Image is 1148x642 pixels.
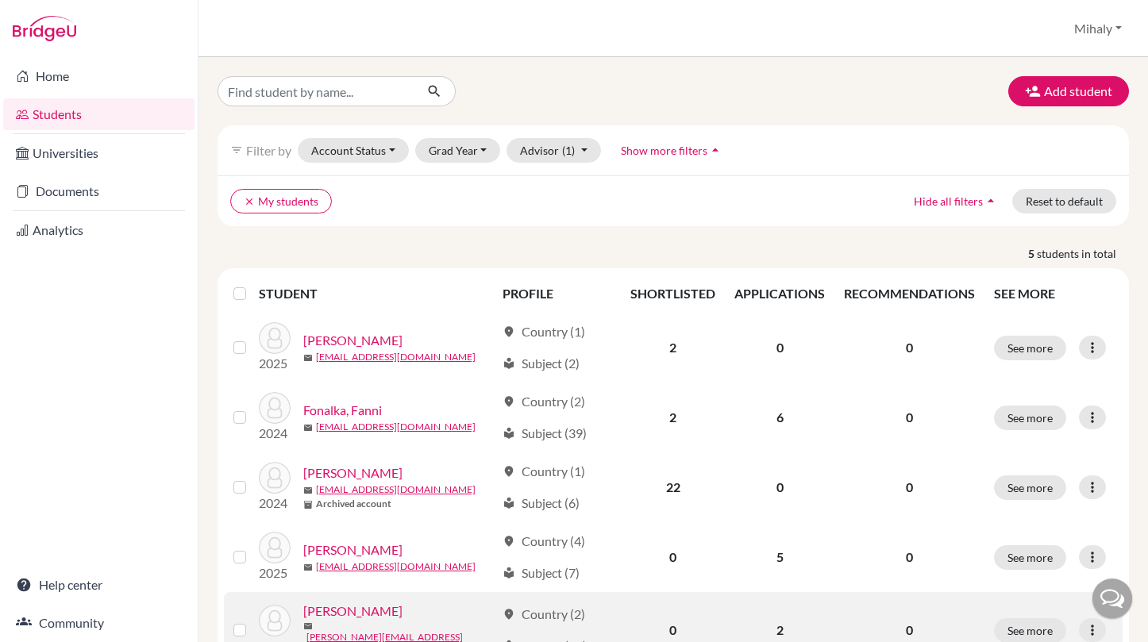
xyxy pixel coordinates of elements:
[844,548,975,567] p: 0
[621,275,725,313] th: SHORTLISTED
[3,175,195,207] a: Documents
[303,563,313,572] span: mail
[259,392,291,424] img: Fonalka, Fanni
[3,98,195,130] a: Students
[13,16,76,41] img: Bridge-U
[303,423,313,432] span: mail
[503,494,580,513] div: Subject (6)
[316,420,476,434] a: [EMAIL_ADDRESS][DOMAIN_NAME]
[503,605,585,624] div: Country (2)
[503,322,585,341] div: Country (1)
[1012,189,1116,213] button: Reset to default
[503,608,515,621] span: location_on
[725,452,834,522] td: 0
[259,462,291,494] img: Gyimesi, Eszter
[3,137,195,169] a: Universities
[316,350,476,364] a: [EMAIL_ADDRESS][DOMAIN_NAME]
[844,408,975,427] p: 0
[316,559,476,574] a: [EMAIL_ADDRESS][DOMAIN_NAME]
[298,138,409,163] button: Account Status
[415,138,501,163] button: Grad Year
[503,427,515,440] span: local_library
[503,424,587,443] div: Subject (39)
[259,354,291,373] p: 2025
[503,497,515,509] span: local_library
[503,465,515,478] span: location_on
[303,621,313,631] span: mail
[994,406,1066,430] button: See more
[3,60,195,92] a: Home
[983,193,999,209] i: arrow_drop_up
[303,602,403,621] a: [PERSON_NAME]
[35,11,71,25] span: Súgó
[1008,76,1129,106] button: Add student
[303,353,313,363] span: mail
[725,522,834,592] td: 5
[503,532,585,551] div: Country (4)
[621,452,725,522] td: 22
[1037,245,1129,262] span: students in total
[230,189,332,213] button: clearMy students
[607,138,737,163] button: Show more filtersarrow_drop_up
[834,275,984,313] th: RECOMMENDATIONS
[3,607,195,639] a: Community
[218,76,414,106] input: Find student by name...
[503,395,515,408] span: location_on
[503,392,585,411] div: Country (2)
[507,138,601,163] button: Advisor(1)
[259,563,291,582] p: 2025
[230,144,243,156] i: filter_list
[3,214,195,246] a: Analytics
[1067,13,1129,44] button: Mihaly
[994,545,1066,570] button: See more
[316,497,391,511] b: Archived account
[914,194,983,208] span: Hide all filters
[984,275,1123,313] th: SEE MORE
[259,494,291,513] p: 2024
[244,196,255,207] i: clear
[259,275,493,313] th: STUDENT
[259,322,291,354] img: Czövek, Minna
[303,463,403,482] a: [PERSON_NAME]
[303,540,403,559] a: [PERSON_NAME]
[725,313,834,383] td: 0
[562,144,575,157] span: (1)
[503,325,515,338] span: location_on
[259,605,291,636] img: Steinmetz, Orsolya
[503,535,515,548] span: location_on
[725,383,834,452] td: 6
[303,331,403,350] a: [PERSON_NAME]
[503,462,585,481] div: Country (1)
[503,354,580,373] div: Subject (2)
[994,336,1066,360] button: See more
[994,475,1066,500] button: See more
[844,478,975,497] p: 0
[844,338,975,357] p: 0
[725,275,834,313] th: APPLICATIONS
[259,532,291,563] img: Pyber, László
[3,569,195,601] a: Help center
[503,357,515,370] span: local_library
[303,401,382,420] a: Fonalka, Fanni
[621,313,725,383] td: 2
[621,383,725,452] td: 2
[246,143,291,158] span: Filter by
[303,486,313,495] span: mail
[316,482,476,497] a: [EMAIL_ADDRESS][DOMAIN_NAME]
[621,144,707,157] span: Show more filters
[900,189,1012,213] button: Hide all filtersarrow_drop_up
[503,563,580,582] div: Subject (7)
[844,621,975,640] p: 0
[621,522,725,592] td: 0
[1028,245,1037,262] strong: 5
[303,500,313,509] span: inventory_2
[503,567,515,579] span: local_library
[259,424,291,443] p: 2024
[707,142,723,158] i: arrow_drop_up
[493,275,621,313] th: PROFILE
